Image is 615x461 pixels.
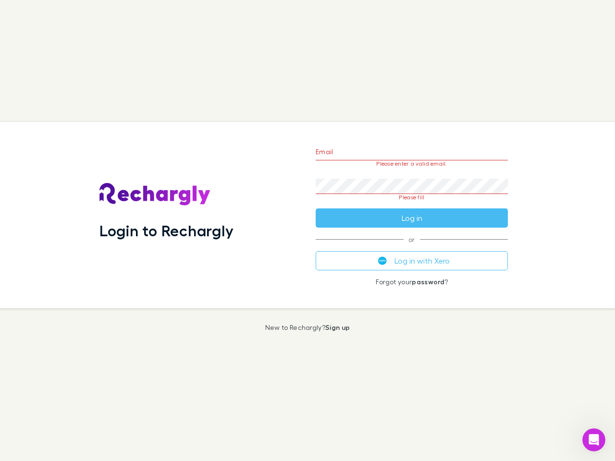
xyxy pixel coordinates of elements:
[316,194,508,201] p: Please fill
[582,428,605,451] iframe: Intercom live chat
[316,278,508,286] p: Forgot your ?
[99,183,211,206] img: Rechargly's Logo
[265,324,350,331] p: New to Rechargly?
[325,323,350,331] a: Sign up
[316,208,508,228] button: Log in
[316,160,508,167] p: Please enter a valid email.
[99,221,234,240] h1: Login to Rechargly
[378,256,387,265] img: Xero's logo
[316,239,508,240] span: or
[412,278,444,286] a: password
[316,251,508,270] button: Log in with Xero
